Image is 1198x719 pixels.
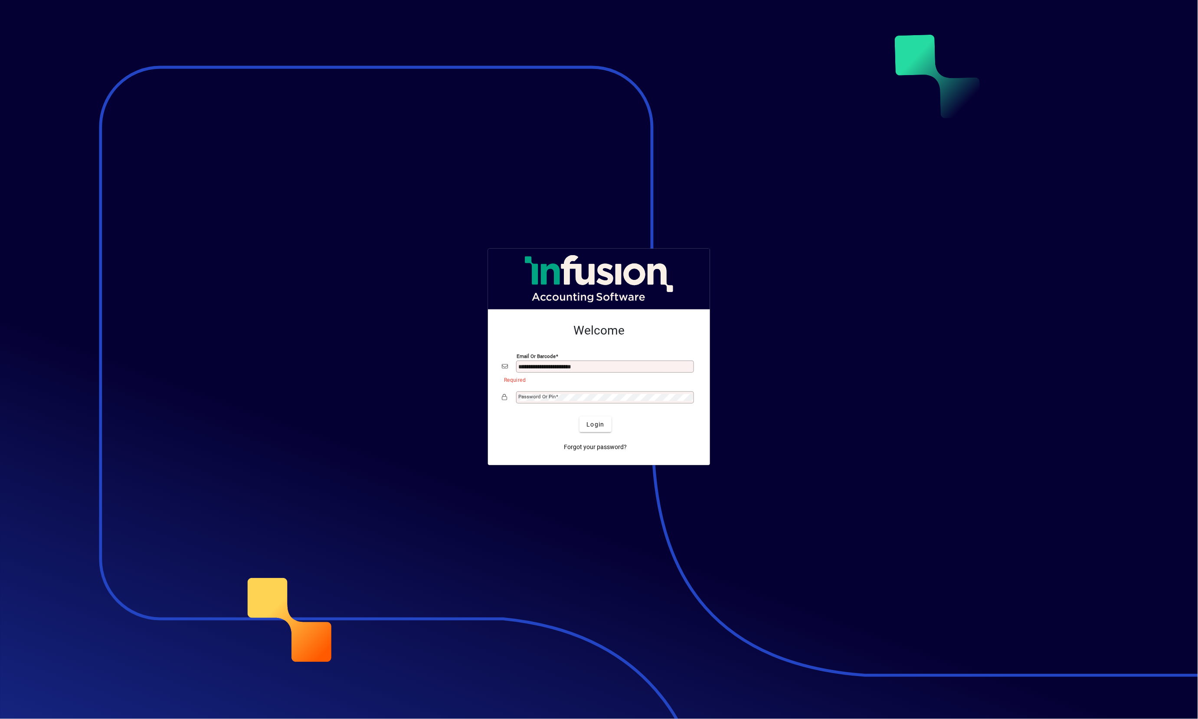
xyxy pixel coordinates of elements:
a: Forgot your password? [561,439,631,455]
span: Login [586,420,604,429]
span: Forgot your password? [564,443,627,452]
mat-label: Email or Barcode [517,353,556,359]
mat-error: Required [504,375,689,384]
mat-label: Password or Pin [518,394,556,400]
h2: Welcome [502,323,696,338]
button: Login [579,417,611,432]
